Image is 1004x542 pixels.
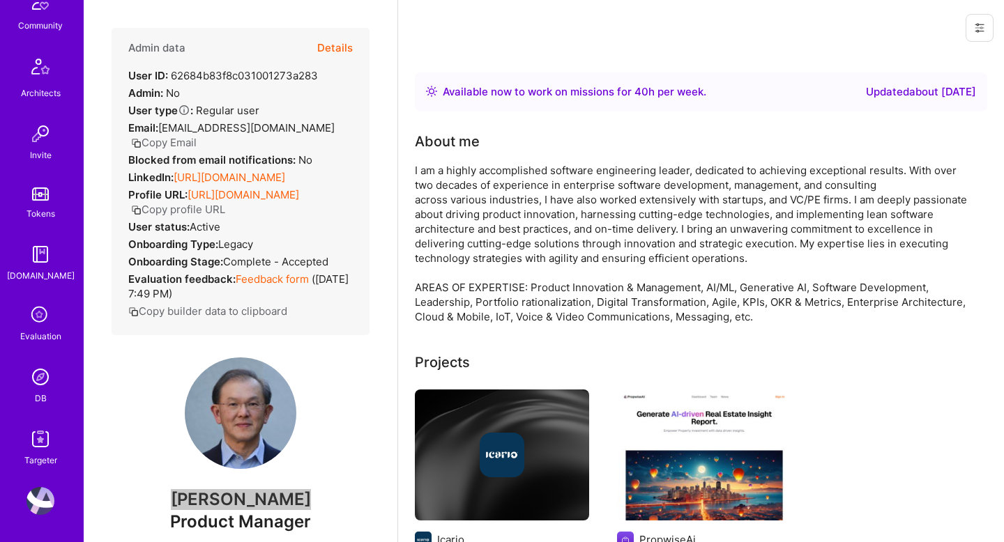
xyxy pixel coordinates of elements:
[128,103,259,118] div: Regular user
[26,120,54,148] img: Invite
[218,238,253,251] span: legacy
[223,255,328,268] span: Complete - Accepted
[617,389,791,520] img: GenAI LLM Applications
[128,86,163,100] strong: Admin:
[20,329,61,343] div: Evaluation
[128,86,180,100] div: No
[190,220,220,233] span: Active
[185,357,296,469] img: User Avatar
[24,453,57,467] div: Targeter
[24,52,57,86] img: Architects
[236,272,309,286] a: Feedback form
[128,69,168,82] strong: User ID:
[128,42,185,54] h4: Admin data
[178,104,190,116] i: Help
[131,138,142,148] i: icon Copy
[30,148,52,162] div: Invite
[415,389,589,520] img: cover
[112,489,370,510] span: [PERSON_NAME]
[426,86,437,97] img: Availability
[128,104,193,117] strong: User type :
[26,240,54,268] img: guide book
[128,304,287,318] button: Copy builder data to clipboard
[26,363,54,391] img: Admin Search
[128,188,188,201] strong: Profile URL:
[128,307,139,317] i: icon Copy
[128,272,236,286] strong: Evaluation feedback:
[23,487,58,515] a: User Avatar
[128,153,312,167] div: No
[158,121,335,134] span: [EMAIL_ADDRESS][DOMAIN_NAME]
[26,206,55,221] div: Tokens
[131,202,225,217] button: Copy profile URL
[128,255,223,268] strong: Onboarding Stage:
[7,268,75,283] div: [DOMAIN_NAME]
[131,205,142,215] i: icon Copy
[26,425,54,453] img: Skill Targeter
[128,171,174,184] strong: LinkedIn:
[18,18,63,33] div: Community
[21,86,61,100] div: Architects
[128,68,318,83] div: 62684b83f8c031001273a283
[415,163,973,324] div: I am a highly accomplished software engineering leader, dedicated to achieving exceptional result...
[131,135,197,150] button: Copy Email
[188,188,299,201] a: [URL][DOMAIN_NAME]
[317,28,353,68] button: Details
[32,187,49,201] img: tokens
[26,487,54,515] img: User Avatar
[170,511,311,532] span: Product Manager
[415,352,470,373] div: Projects
[415,131,480,152] div: About me
[35,391,47,405] div: DB
[866,84,976,100] div: Updated about [DATE]
[480,433,524,477] img: Company logo
[443,84,706,100] div: Available now to work on missions for h per week .
[27,302,54,329] i: icon SelectionTeam
[174,171,285,184] a: [URL][DOMAIN_NAME]
[128,121,158,134] strong: Email:
[634,85,648,98] span: 40
[128,153,298,167] strong: Blocked from email notifications:
[128,272,353,301] div: ( [DATE] 7:49 PM )
[128,238,218,251] strong: Onboarding Type:
[128,220,190,233] strong: User status:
